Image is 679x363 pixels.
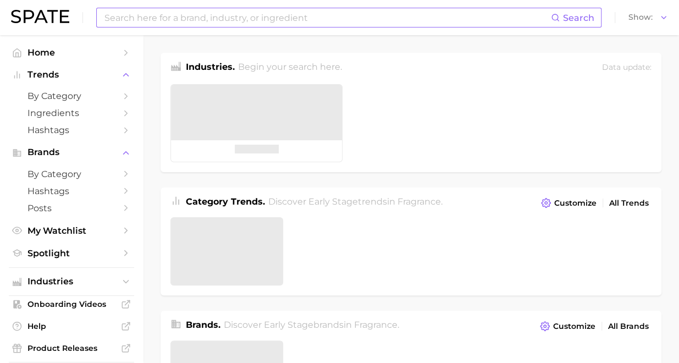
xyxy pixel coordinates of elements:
span: All Trends [609,199,649,208]
span: Customize [553,322,595,331]
span: Discover Early Stage trends in . [268,196,443,207]
span: Hashtags [27,186,115,196]
span: All Brands [608,322,649,331]
span: Home [27,47,115,58]
button: Industries [9,273,134,290]
span: by Category [27,91,115,101]
button: Customize [538,195,599,211]
button: Brands [9,144,134,161]
span: Search [563,13,594,23]
span: Onboarding Videos [27,299,115,309]
a: All Trends [606,196,652,211]
a: Product Releases [9,340,134,356]
span: Posts [27,203,115,213]
a: by Category [9,87,134,105]
span: My Watchlist [27,226,115,236]
span: Brands . [186,320,220,330]
span: Category Trends . [186,196,265,207]
span: Spotlight [27,248,115,258]
span: Show [628,14,653,20]
a: All Brands [605,319,652,334]
input: Search here for a brand, industry, or ingredient [103,8,551,27]
div: Data update: [602,61,652,75]
h2: Begin your search here. [238,61,342,75]
span: Hashtags [27,125,115,135]
span: Customize [554,199,597,208]
a: Hashtags [9,122,134,139]
span: Trends [27,70,115,80]
button: Customize [537,318,598,334]
h1: Industries. [186,61,235,75]
img: SPATE [11,10,69,23]
a: by Category [9,166,134,183]
span: Industries [27,277,115,287]
span: Brands [27,147,115,157]
button: Trends [9,67,134,83]
a: Spotlight [9,245,134,262]
span: Ingredients [27,108,115,118]
span: by Category [27,169,115,179]
span: Discover Early Stage brands in . [224,320,399,330]
button: Show [626,10,671,25]
a: Onboarding Videos [9,296,134,312]
a: Posts [9,200,134,217]
span: Product Releases [27,343,115,353]
a: Ingredients [9,105,134,122]
a: My Watchlist [9,222,134,239]
a: Home [9,44,134,61]
span: fragrance [398,196,441,207]
a: Help [9,318,134,334]
span: fragrance [354,320,398,330]
span: Help [27,321,115,331]
a: Hashtags [9,183,134,200]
